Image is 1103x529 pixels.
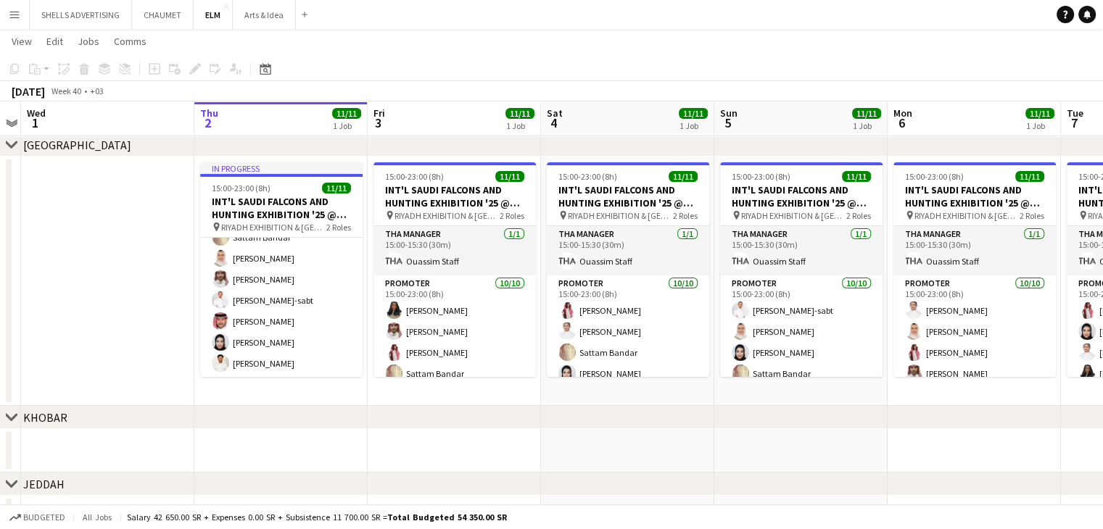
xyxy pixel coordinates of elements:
[893,275,1056,514] app-card-role: Promoter10/1015:00-23:00 (8h)[PERSON_NAME][PERSON_NAME][PERSON_NAME][PERSON_NAME]
[893,162,1056,377] app-job-card: 15:00-23:00 (8h)11/11INT'L SAUDI FALCONS AND HUNTING EXHIBITION '25 @ [GEOGRAPHIC_DATA] - [GEOGRA...
[547,162,709,377] app-job-card: 15:00-23:00 (8h)11/11INT'L SAUDI FALCONS AND HUNTING EXHIBITION '25 @ [GEOGRAPHIC_DATA] - [GEOGRA...
[373,275,536,514] app-card-role: Promoter10/1015:00-23:00 (8h)[PERSON_NAME][PERSON_NAME][PERSON_NAME]Sattam Bandar
[108,32,152,51] a: Comms
[720,183,883,209] h3: INT'L SAUDI FALCONS AND HUNTING EXHIBITION '25 @ [GEOGRAPHIC_DATA] - [GEOGRAPHIC_DATA]
[194,1,233,29] button: ELM
[25,114,46,131] span: 1
[500,210,524,221] span: 2 Roles
[322,183,351,193] span: 11/11
[1025,108,1054,119] span: 11/11
[1015,171,1044,182] span: 11/11
[233,1,296,29] button: Arts & Idea
[720,226,883,275] app-card-role: THA Manager1/115:00-15:30 (30m)Ouassim Staff
[846,210,871,221] span: 2 Roles
[891,114,912,131] span: 6
[27,107,46,120] span: Wed
[741,210,846,221] span: RIYADH EXHIBITION & [GEOGRAPHIC_DATA] - [GEOGRAPHIC_DATA]
[7,509,67,525] button: Budgeted
[506,120,534,131] div: 1 Job
[669,171,698,182] span: 11/11
[545,114,563,131] span: 4
[23,138,131,152] div: [GEOGRAPHIC_DATA]
[221,222,326,233] span: RIYADH EXHIBITION & [GEOGRAPHIC_DATA] - [GEOGRAPHIC_DATA]
[114,35,146,48] span: Comms
[673,210,698,221] span: 2 Roles
[212,183,270,193] span: 15:00-23:00 (8h)
[333,120,360,131] div: 1 Job
[30,1,132,29] button: SHELLS ADVERTISING
[23,477,65,491] div: JEDDAH
[893,183,1056,209] h3: INT'L SAUDI FALCONS AND HUNTING EXHIBITION '25 @ [GEOGRAPHIC_DATA] - [GEOGRAPHIC_DATA]
[547,183,709,209] h3: INT'L SAUDI FALCONS AND HUNTING EXHIBITION '25 @ [GEOGRAPHIC_DATA] - [GEOGRAPHIC_DATA]
[547,275,709,514] app-card-role: Promoter10/1015:00-23:00 (8h)[PERSON_NAME][PERSON_NAME]Sattam Bandar[PERSON_NAME]
[200,139,363,378] app-card-role: 15:00-23:00 (8h)[PERSON_NAME][PERSON_NAME][PERSON_NAME]Sattam Bandar[PERSON_NAME][PERSON_NAME][PE...
[373,183,536,209] h3: INT'L SAUDI FALCONS AND HUNTING EXHIBITION '25 @ [GEOGRAPHIC_DATA] - [GEOGRAPHIC_DATA]
[72,32,105,51] a: Jobs
[720,107,738,120] span: Sun
[893,226,1056,275] app-card-role: THA Manager1/115:00-15:30 (30m)Ouassim Staff
[373,226,536,275] app-card-role: THA Manager1/115:00-15:30 (30m)Ouassim Staff
[720,162,883,377] app-job-card: 15:00-23:00 (8h)11/11INT'L SAUDI FALCONS AND HUNTING EXHIBITION '25 @ [GEOGRAPHIC_DATA] - [GEOGRA...
[23,410,67,425] div: KHOBAR
[12,35,32,48] span: View
[547,226,709,275] app-card-role: THA Manager1/115:00-15:30 (30m)Ouassim Staff
[842,171,871,182] span: 11/11
[385,171,444,182] span: 15:00-23:00 (8h)
[200,195,363,221] h3: INT'L SAUDI FALCONS AND HUNTING EXHIBITION '25 @ [GEOGRAPHIC_DATA] - [GEOGRAPHIC_DATA]
[1067,107,1083,120] span: Tue
[505,108,534,119] span: 11/11
[914,210,1020,221] span: RIYADH EXHIBITION & [GEOGRAPHIC_DATA] - [GEOGRAPHIC_DATA]
[127,512,507,522] div: Salary 42 650.00 SR + Expenses 0.00 SR + Subsistence 11 700.00 SR =
[495,171,524,182] span: 11/11
[394,210,500,221] span: RIYADH EXHIBITION & [GEOGRAPHIC_DATA] - [GEOGRAPHIC_DATA]
[46,35,63,48] span: Edit
[132,1,194,29] button: CHAUMET
[200,162,363,174] div: In progress
[200,162,363,377] app-job-card: In progress15:00-23:00 (8h)11/11INT'L SAUDI FALCONS AND HUNTING EXHIBITION '25 @ [GEOGRAPHIC_DATA...
[198,114,218,131] span: 2
[718,114,738,131] span: 5
[373,162,536,377] app-job-card: 15:00-23:00 (8h)11/11INT'L SAUDI FALCONS AND HUNTING EXHIBITION '25 @ [GEOGRAPHIC_DATA] - [GEOGRA...
[853,120,880,131] div: 1 Job
[200,107,218,120] span: Thu
[23,512,65,522] span: Budgeted
[12,84,45,99] div: [DATE]
[78,35,99,48] span: Jobs
[1026,120,1054,131] div: 1 Job
[852,108,881,119] span: 11/11
[732,171,790,182] span: 15:00-23:00 (8h)
[679,108,708,119] span: 11/11
[387,512,507,522] span: Total Budgeted 54 350.00 SR
[48,86,84,96] span: Week 40
[679,120,707,131] div: 1 Job
[558,171,617,182] span: 15:00-23:00 (8h)
[905,171,964,182] span: 15:00-23:00 (8h)
[80,512,115,522] span: All jobs
[332,108,361,119] span: 11/11
[371,114,385,131] span: 3
[893,107,912,120] span: Mon
[1020,210,1044,221] span: 2 Roles
[6,32,38,51] a: View
[1065,114,1083,131] span: 7
[568,210,673,221] span: RIYADH EXHIBITION & [GEOGRAPHIC_DATA] - [GEOGRAPHIC_DATA]
[547,107,563,120] span: Sat
[720,275,883,514] app-card-role: Promoter10/1015:00-23:00 (8h)[PERSON_NAME]-sabt[PERSON_NAME][PERSON_NAME]Sattam Bandar
[41,32,69,51] a: Edit
[373,107,385,120] span: Fri
[326,222,351,233] span: 2 Roles
[90,86,104,96] div: +03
